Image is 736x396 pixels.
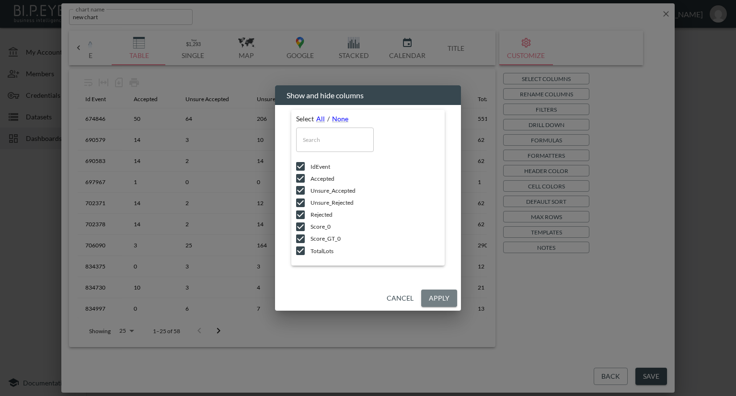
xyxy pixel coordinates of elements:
[310,175,440,183] span: Accepted
[310,186,440,195] span: Unsure_Accepted
[327,115,330,123] span: /
[332,115,348,123] a: None
[310,163,440,171] span: IdEvent
[310,210,440,219] span: Rejected
[310,234,440,243] span: Score_GT_0
[296,128,374,151] input: Search
[310,198,440,207] span: Unsure_Rejected
[383,290,417,307] button: Cancel
[310,222,440,231] span: Score_0
[316,115,325,123] a: All
[296,115,314,123] span: Select
[310,247,440,255] span: TotalLots
[421,290,457,307] button: Apply
[275,85,461,105] h2: Show and hide columns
